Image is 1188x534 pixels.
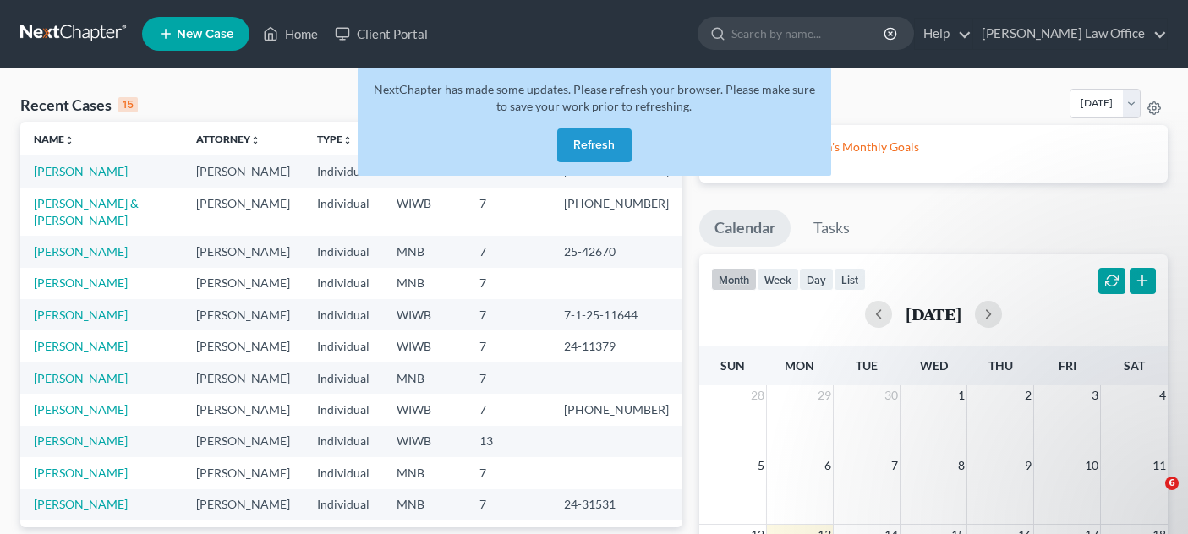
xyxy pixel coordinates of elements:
td: WIWB [383,330,466,362]
td: Individual [304,188,383,236]
a: [PERSON_NAME] [34,371,128,385]
td: MNB [383,457,466,488]
td: 24-11379 [550,330,682,362]
td: MNB [383,236,466,267]
td: [PERSON_NAME] [183,426,304,457]
a: Nameunfold_more [34,133,74,145]
div: Recent Cases [20,95,138,115]
td: Individual [304,394,383,425]
td: [PERSON_NAME] [183,299,304,330]
td: MNB [383,362,466,394]
td: [PERSON_NAME] [183,362,304,394]
a: Attorneyunfold_more [196,133,260,145]
a: Help [915,19,972,49]
td: [PERSON_NAME] [183,236,304,267]
button: list [834,268,866,291]
td: Individual [304,299,383,330]
td: Individual [304,155,383,187]
span: 6 [1165,477,1179,490]
a: [PERSON_NAME] [34,402,128,417]
td: Individual [304,330,383,362]
td: 7 [466,394,550,425]
span: 5 [756,455,766,476]
td: 7 [466,489,550,520]
td: [PERSON_NAME] [183,394,304,425]
p: Please setup your Firm's Monthly Goals [713,139,1154,155]
span: NextChapter has made some updates. Please refresh your browser. Please make sure to save your wor... [374,82,815,113]
span: Sun [720,358,745,373]
a: Home [255,19,326,49]
a: Typeunfold_more [317,133,353,145]
td: MNB [383,489,466,520]
a: Tasks [798,210,865,247]
td: 7 [466,268,550,299]
td: WIWB [383,188,466,236]
span: Mon [785,358,814,373]
a: Calendar [699,210,791,247]
a: [PERSON_NAME] [34,497,128,511]
td: [PERSON_NAME] [183,457,304,488]
button: Refresh [557,128,632,162]
iframe: Intercom live chat [1131,477,1171,517]
button: day [799,268,834,291]
a: [PERSON_NAME] [34,339,128,353]
i: unfold_more [250,135,260,145]
div: 15 [118,97,138,112]
i: unfold_more [342,135,353,145]
td: 7 [466,362,550,394]
td: [PERSON_NAME] [183,330,304,362]
a: [PERSON_NAME] [34,244,128,259]
td: Individual [304,268,383,299]
span: 28 [749,385,766,406]
td: 13 [466,426,550,457]
button: month [711,268,757,291]
a: [PERSON_NAME] [34,164,128,178]
span: 6 [823,455,833,476]
td: [PHONE_NUMBER] [550,394,682,425]
td: Individual [304,362,383,394]
td: 25-42670 [550,236,682,267]
td: Individual [304,426,383,457]
td: 7 [466,330,550,362]
td: Individual [304,489,383,520]
span: Tue [856,358,878,373]
span: 29 [816,385,833,406]
a: [PERSON_NAME] [34,466,128,480]
td: [PHONE_NUMBER] [550,188,682,236]
a: Client Portal [326,19,436,49]
input: Search by name... [731,18,886,49]
a: [PERSON_NAME] [34,275,128,290]
td: 24-31531 [550,489,682,520]
td: [PERSON_NAME] [183,155,304,187]
td: WIWB [383,426,466,457]
a: [PERSON_NAME] Law Office [973,19,1167,49]
td: 7-1-25-11644 [550,299,682,330]
i: unfold_more [64,135,74,145]
td: 7 [466,188,550,236]
td: 7 [466,457,550,488]
td: Individual [304,457,383,488]
button: week [757,268,799,291]
a: [PERSON_NAME] [34,433,128,448]
td: MNB [383,268,466,299]
span: New Case [177,28,233,41]
a: [PERSON_NAME] & [PERSON_NAME] [34,196,139,227]
td: 7 [466,236,550,267]
td: [PERSON_NAME] [183,188,304,236]
td: [PERSON_NAME] [183,268,304,299]
td: WIWB [383,299,466,330]
td: 7 [466,299,550,330]
td: WIWB [383,394,466,425]
td: Individual [304,236,383,267]
a: [PERSON_NAME] [34,308,128,322]
td: [PERSON_NAME] [183,489,304,520]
